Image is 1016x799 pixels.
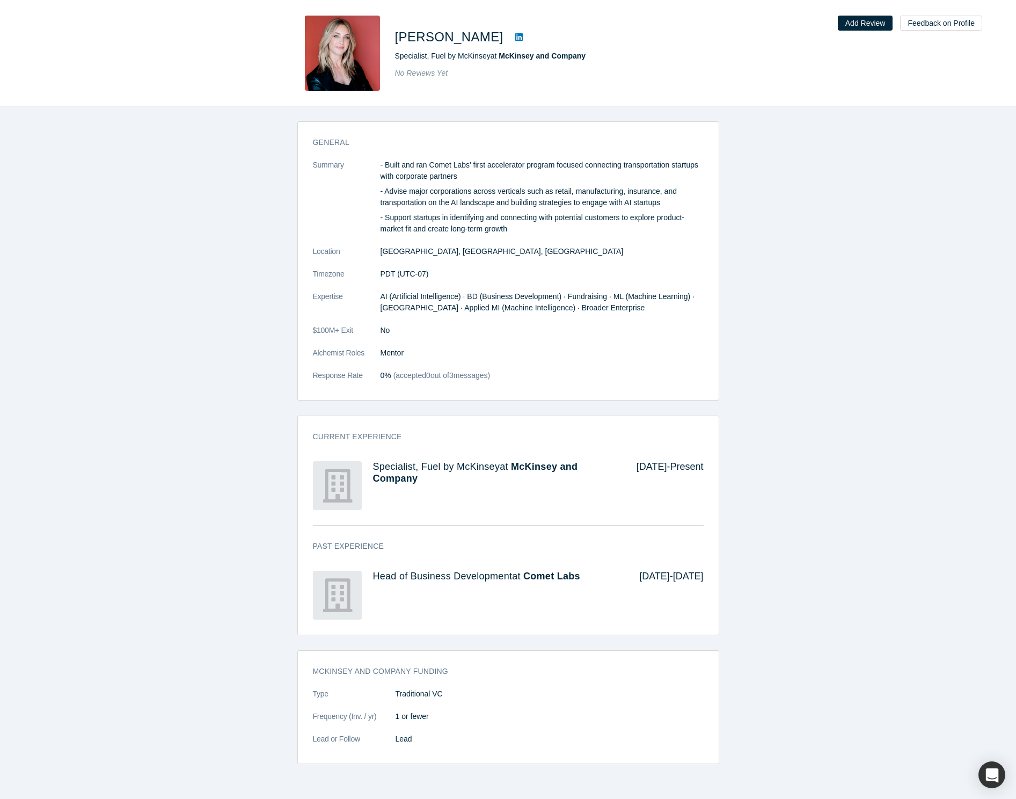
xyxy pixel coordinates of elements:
[373,461,622,484] h4: Specialist, Fuel by McKinsey at
[395,69,448,77] span: No Reviews Yet
[396,711,704,722] dd: 1 or fewer
[313,461,362,510] img: McKinsey and Company's Logo
[838,16,893,31] button: Add Review
[313,571,362,620] img: Comet Labs's Logo
[381,292,695,312] span: AI (Artificial Intelligence) · BD (Business Development) · Fundraising · ML (Machine Learning) · ...
[381,371,391,380] span: 0%
[305,16,380,91] img: Taylor Stewart's Profile Image
[395,27,503,47] h1: [PERSON_NAME]
[396,733,704,745] dd: Lead
[900,16,982,31] button: Feedback on Profile
[313,325,381,347] dt: $100M+ Exit
[499,52,586,60] a: McKinsey and Company
[395,52,586,60] span: Specialist, Fuel by McKinsey at
[624,571,703,620] div: [DATE] - [DATE]
[313,291,381,325] dt: Expertise
[373,461,578,484] a: McKinsey and Company
[313,347,381,370] dt: Alchemist Roles
[381,268,704,280] dd: PDT (UTC-07)
[381,186,704,208] p: - Advise major corporations across verticals such as retail, manufacturing, insurance, and transp...
[313,711,396,733] dt: Frequency (Inv. / yr)
[381,159,704,182] p: - Built and ran Comet Labs' first accelerator program focused connecting transportation startups ...
[313,246,381,268] dt: Location
[381,246,704,257] dd: [GEOGRAPHIC_DATA], [GEOGRAPHIC_DATA], [GEOGRAPHIC_DATA]
[381,212,704,235] p: - Support startups in identifying and connecting with potential customers to explore product-mark...
[313,688,396,711] dt: Type
[313,733,396,756] dt: Lead or Follow
[313,370,381,393] dt: Response Rate
[381,325,704,336] dd: No
[381,347,704,359] dd: Mentor
[391,371,490,380] span: (accepted 0 out of 3 messages)
[373,571,625,583] h4: Head of Business Development at
[313,431,689,442] h3: Current Experience
[313,541,689,552] h3: Past Experience
[313,159,381,246] dt: Summary
[622,461,704,510] div: [DATE] - Present
[396,688,704,700] dd: Traditional VC
[313,137,689,148] h3: General
[523,571,580,582] a: Comet Labs
[313,268,381,291] dt: Timezone
[313,666,689,677] h3: McKinsey and Company funding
